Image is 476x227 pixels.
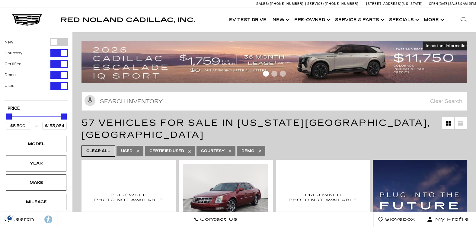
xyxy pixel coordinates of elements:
[256,2,305,5] a: Sales: [PHONE_NUMBER]
[280,71,286,77] span: Go to slide 3
[6,122,30,130] input: Minimum
[307,2,324,6] span: Service:
[201,147,225,155] span: Courtesy
[9,215,34,224] span: Search
[149,147,184,155] span: Certified Used
[291,8,332,32] a: Pre-Owned
[6,136,66,152] div: ModelModel
[270,2,304,6] span: [PHONE_NUMBER]
[5,83,14,89] label: Used
[21,160,51,167] div: Year
[21,179,51,186] div: Make
[121,147,133,155] span: Used
[81,92,467,111] input: Search Inventory
[420,212,476,227] button: Open user profile menu
[189,212,242,227] a: Contact Us
[5,72,16,78] label: Demo
[263,71,269,77] span: Go to slide 1
[386,8,421,32] a: Specials
[332,8,386,32] a: Service & Parts
[86,147,110,155] span: Clear All
[60,17,195,23] a: Red Noland Cadillac, Inc.
[21,199,51,205] div: Mileage
[6,174,66,191] div: MakeMake
[366,2,423,6] a: [STREET_ADDRESS][US_STATE]
[5,61,21,67] label: Certified
[12,14,42,26] img: Cadillac Dark Logo with Cadillac White Text
[449,2,460,6] span: Sales:
[325,2,359,6] span: [PHONE_NUMBER]
[256,2,269,6] span: Sales:
[383,215,415,224] span: Glovebox
[85,95,95,106] svg: Click to toggle on voice search
[241,147,254,155] span: Demo
[42,122,67,130] input: Maximum
[8,106,65,111] h5: Price
[3,215,17,221] section: Click to Open Cookie Consent Modal
[226,8,270,32] a: EV Test Drive
[433,215,469,224] span: My Profile
[426,43,468,48] span: Important Information
[6,113,12,120] div: Minimum Price
[81,117,430,140] span: 57 Vehicles for Sale in [US_STATE][GEOGRAPHIC_DATA], [GEOGRAPHIC_DATA]
[6,155,66,171] div: YearYear
[6,194,66,210] div: MileageMileage
[421,8,446,32] button: More
[6,111,67,130] div: Price
[305,2,360,5] a: Service: [PHONE_NUMBER]
[61,113,67,120] div: Maximum Price
[60,16,195,24] span: Red Noland Cadillac, Inc.
[5,50,22,56] label: Courtesy
[271,71,277,77] span: Go to slide 2
[270,8,291,32] a: New
[199,215,238,224] span: Contact Us
[423,41,471,50] button: Important Information
[429,2,449,6] span: Open [DATE]
[81,41,471,83] img: 2509-September-FOM-Escalade-IQ-Lease9
[21,141,51,147] div: Model
[373,212,420,227] a: Glovebox
[5,39,13,45] label: New
[3,215,17,221] img: Opt-Out Icon
[5,38,68,100] div: Filter by Vehicle Type
[460,2,476,6] span: 9 AM-6 PM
